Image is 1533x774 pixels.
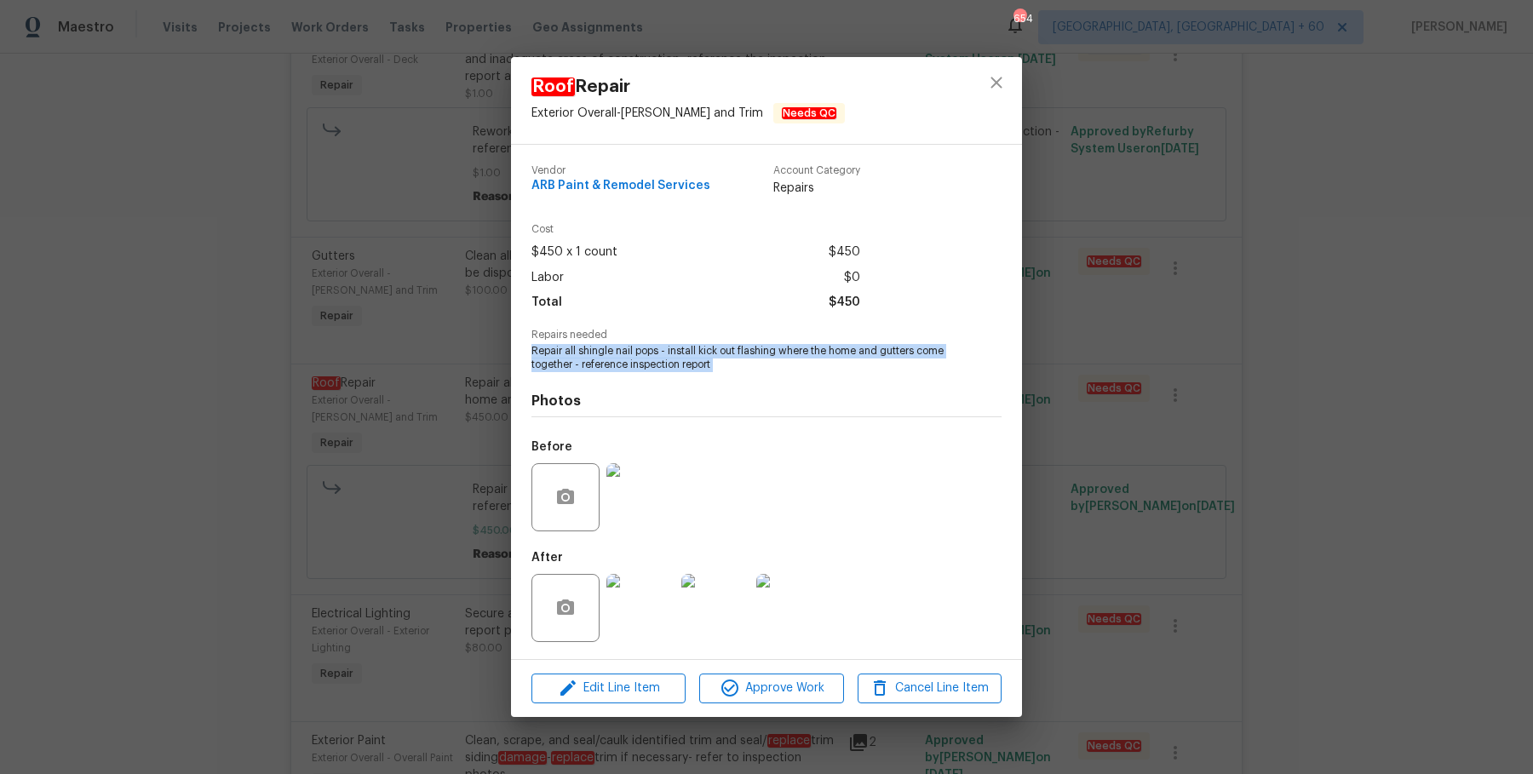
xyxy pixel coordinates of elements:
em: Needs QC [782,107,836,119]
span: $450 [829,290,860,315]
span: Repair all shingle nail pops - install kick out flashing where the home and gutters come together... [531,344,955,373]
h5: After [531,552,563,564]
span: $0 [844,266,860,290]
em: Roof [531,77,575,96]
span: Labor [531,266,564,290]
h4: Photos [531,393,1002,410]
button: Edit Line Item [531,674,686,703]
span: Total [531,290,562,315]
button: Cancel Line Item [858,674,1002,703]
span: Repairs [773,180,860,197]
span: $450 x 1 count [531,240,617,265]
span: $450 [829,240,860,265]
span: Edit Line Item [537,678,680,699]
span: ARB Paint & Remodel Services [531,180,710,192]
h5: Before [531,441,572,453]
span: Approve Work [704,678,838,699]
span: Account Category [773,165,860,176]
button: close [976,62,1017,103]
span: Vendor [531,165,710,176]
button: Approve Work [699,674,843,703]
span: Exterior Overall - [PERSON_NAME] and Trim [531,107,763,119]
span: Repair [531,77,845,96]
span: Cancel Line Item [863,678,996,699]
span: Cost [531,224,860,235]
div: 654 [1013,10,1025,27]
span: Repairs needed [531,330,1002,341]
